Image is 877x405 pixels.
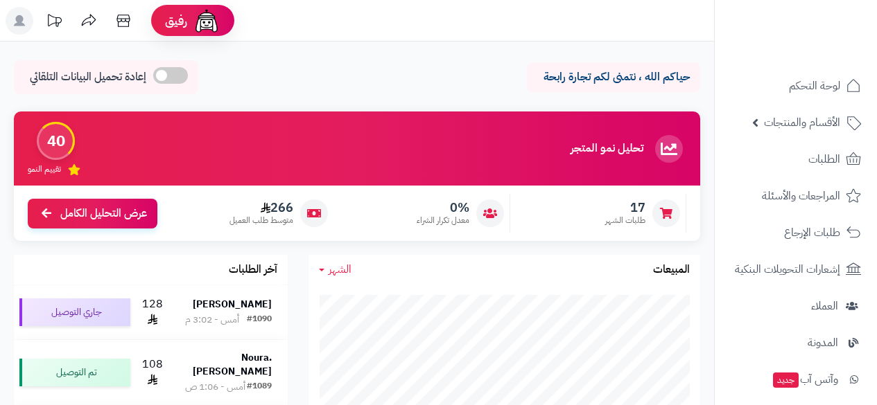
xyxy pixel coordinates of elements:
[723,143,869,176] a: الطلبات
[723,326,869,359] a: المدونة
[735,260,840,279] span: إشعارات التحويلات البنكية
[193,350,272,379] strong: Noura. [PERSON_NAME]
[60,206,147,222] span: عرض التحليل الكامل
[417,215,469,226] span: معدل تكرار الشراء
[229,200,293,215] span: 266
[193,297,272,312] strong: [PERSON_NAME]
[811,296,838,316] span: العملاء
[136,340,169,405] td: 108
[723,179,869,213] a: المراجعات والأسئلة
[789,76,840,96] span: لوحة التحكم
[19,298,130,326] div: جاري التوصيل
[28,199,157,228] a: عرض التحليل الكامل
[653,264,690,276] h3: المبيعات
[773,372,799,388] span: جديد
[319,262,351,278] a: الشهر
[723,69,869,102] a: لوحة التحكم
[136,285,169,339] td: 128
[764,113,840,132] span: الأقسام والمنتجات
[605,215,645,226] span: طلبات الشهر
[193,7,220,35] img: ai-face.png
[808,150,840,169] span: الطلبات
[762,186,840,206] span: المراجعات والأسئلة
[37,7,71,38] a: تحديثات المنصة
[28,163,61,175] span: تقييم النمو
[19,359,130,386] div: تم التوصيل
[185,380,245,394] div: أمس - 1:06 ص
[329,261,351,278] span: الشهر
[417,200,469,215] span: 0%
[229,215,293,226] span: متوسط طلب العميل
[165,12,187,29] span: رفيق
[723,363,869,396] a: وآتس آبجديد
[808,333,838,352] span: المدونة
[784,223,840,242] span: طلبات الإرجاع
[783,21,864,50] img: logo-2.png
[247,313,272,327] div: #1090
[229,264,277,276] h3: آخر الطلبات
[605,200,645,215] span: 17
[772,370,838,389] span: وآتس آب
[247,380,272,394] div: #1089
[185,313,239,327] div: أمس - 3:02 م
[723,253,869,286] a: إشعارات التحويلات البنكية
[723,289,869,323] a: العملاء
[537,69,690,85] p: حياكم الله ، نتمنى لكم تجارة رابحة
[30,69,146,85] span: إعادة تحميل البيانات التلقائي
[723,216,869,249] a: طلبات الإرجاع
[571,143,643,155] h3: تحليل نمو المتجر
